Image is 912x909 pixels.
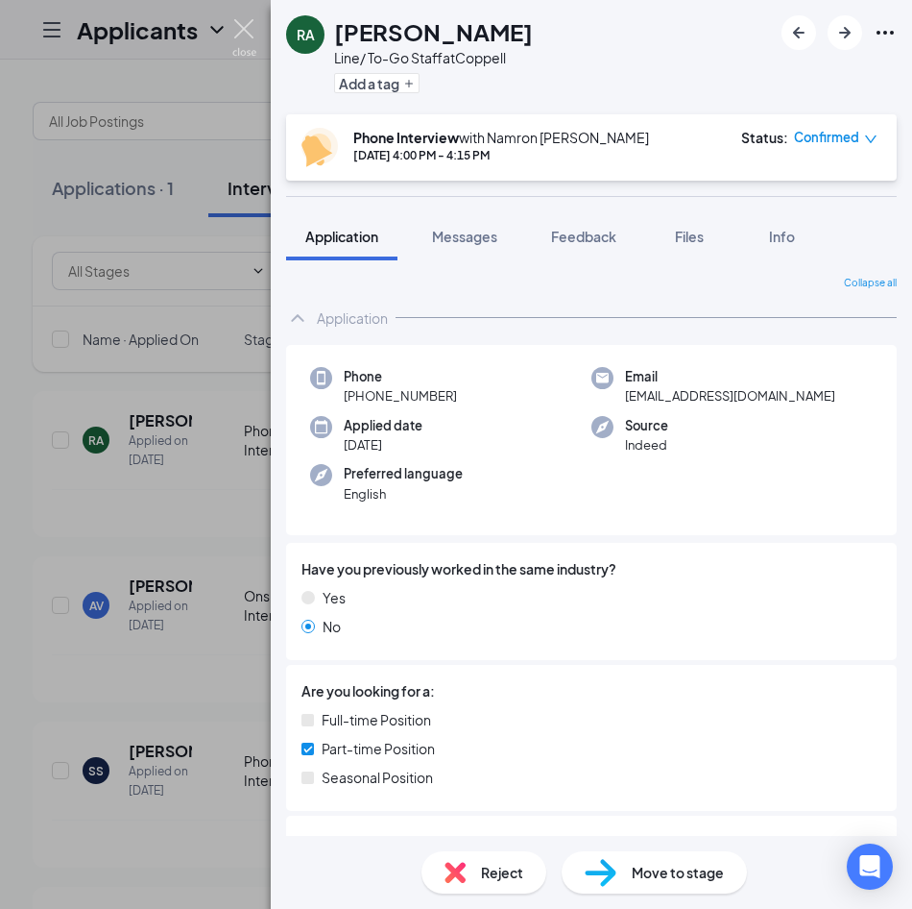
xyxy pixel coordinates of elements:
span: Collapse all [844,276,897,291]
span: Confirmed [794,128,859,147]
div: Line/ To-Go Staff at Coppell [334,48,533,67]
span: Are you looking for a: [301,680,435,701]
span: Files [675,228,704,245]
button: PlusAdd a tag [334,73,420,93]
span: Reject [481,862,523,883]
span: [EMAIL_ADDRESS][DOMAIN_NAME] [625,386,835,405]
button: ArrowRight [828,15,862,50]
span: Move to stage [632,862,724,883]
div: [DATE] 4:00 PM - 4:15 PM [353,147,649,163]
span: [PHONE_NUMBER] [344,386,457,405]
span: Messages [432,228,497,245]
span: Applied date [344,416,422,435]
span: Source [625,416,668,435]
h1: [PERSON_NAME] [334,15,533,48]
svg: Ellipses [874,21,897,44]
span: English [344,484,463,504]
svg: ChevronUp [286,307,309,330]
svg: Plus [403,78,415,89]
button: ArrowLeftNew [781,15,816,50]
span: Yes [323,587,346,608]
span: Application [305,228,378,245]
span: Preferred language [344,464,463,483]
div: Status : [741,128,788,147]
span: Which shift(s) are you available to work? (Check all that apply) [301,831,689,852]
div: RA [297,25,315,44]
span: Info [769,228,795,245]
span: Email [625,367,835,386]
div: Application [317,308,388,328]
span: Full-time Position [322,709,431,730]
span: Have you previously worked in the same industry? [301,558,616,579]
span: Part-time Position [322,738,435,759]
span: No [323,616,341,637]
span: Phone [344,367,457,386]
svg: ArrowRight [833,21,856,44]
span: Indeed [625,435,668,454]
div: Open Intercom Messenger [847,844,893,890]
span: Seasonal Position [322,767,433,788]
span: down [864,133,877,146]
span: [DATE] [344,435,422,454]
b: Phone Interview [353,129,459,146]
span: Feedback [551,228,616,245]
svg: ArrowLeftNew [787,21,810,44]
div: with Namron [PERSON_NAME] [353,128,649,147]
